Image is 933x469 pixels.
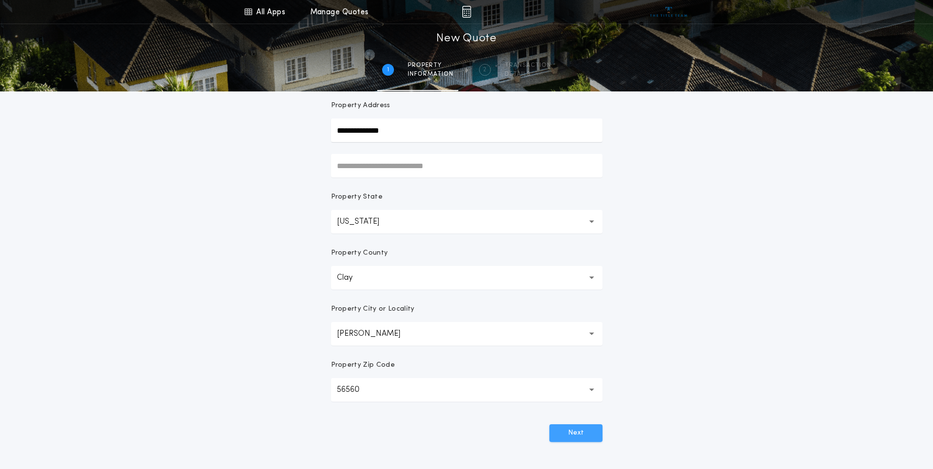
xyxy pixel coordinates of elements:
[331,304,415,314] p: Property City or Locality
[337,272,368,284] p: Clay
[337,384,375,396] p: 56560
[505,61,551,69] span: Transaction
[408,70,453,78] span: information
[650,7,687,17] img: vs-icon
[462,6,471,18] img: img
[331,378,602,402] button: 56560
[387,66,389,74] h2: 1
[331,266,602,290] button: Clay
[549,424,602,442] button: Next
[331,322,602,346] button: [PERSON_NAME]
[337,216,395,228] p: [US_STATE]
[408,61,453,69] span: Property
[505,70,551,78] span: details
[331,248,388,258] p: Property County
[331,101,602,111] p: Property Address
[331,360,395,370] p: Property Zip Code
[337,328,416,340] p: [PERSON_NAME]
[436,31,496,47] h1: New Quote
[331,210,602,234] button: [US_STATE]
[483,66,486,74] h2: 2
[331,192,383,202] p: Property State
